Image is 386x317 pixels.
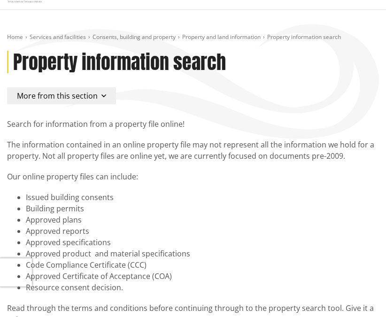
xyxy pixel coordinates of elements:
[93,33,176,41] a: Consents, building and property
[26,214,379,225] li: Approved plans
[17,91,98,101] span: More from this section
[26,271,379,282] li: Approved Certificate of Acceptance (COA)
[26,225,379,237] li: Approved reports
[182,33,261,41] a: Property and land information
[30,33,86,41] a: Services and facilities
[7,118,379,130] p: Search for information from a property file online!
[26,282,379,293] li: Resource consent decision.
[26,237,379,248] li: Approved specifications
[26,203,379,214] li: Building permits
[7,171,138,182] span: Our online property files can include:
[267,33,341,41] span: Property information search
[7,139,379,162] p: The information contained in an online property file may not represent all the information we hol...
[7,33,23,41] a: Home
[26,248,379,259] li: Approved product and material specifications
[343,278,377,311] iframe: Messenger Launcher
[7,87,116,104] button: More from this section
[26,259,379,271] li: Code Compliance Certificate (CCC)
[26,192,379,203] li: Issued building consents
[13,51,226,73] h1: Property information search
[7,33,379,41] nav: breadcrumb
